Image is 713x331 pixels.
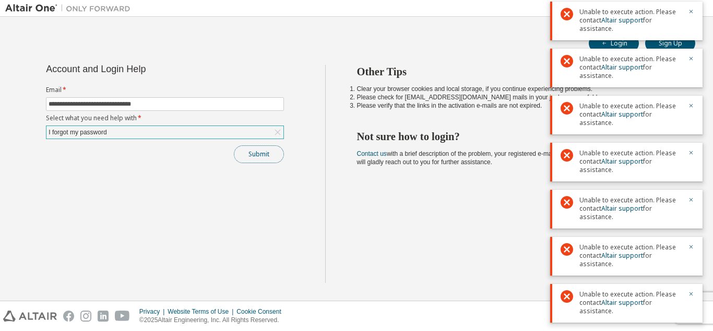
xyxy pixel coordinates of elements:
span: with a brief description of the problem, your registered e-mail id and company details. Our suppo... [357,150,673,166]
p: © 2025 Altair Engineering, Inc. All Rights Reserved. [139,316,288,325]
span: Unable to execute action. Please contact for assistance. [579,149,682,174]
a: Altair support [601,110,643,119]
img: facebook.svg [63,311,74,322]
button: Submit [234,145,284,163]
a: Altair support [601,298,643,307]
img: Altair One [5,3,136,14]
li: Clear your browser cookies and local storage, if you continue experiencing problems. [357,85,677,93]
h2: Not sure how to login? [357,130,677,143]
div: Privacy [139,307,168,316]
li: Please check for [EMAIL_ADDRESS][DOMAIN_NAME] mails in your junk or spam folder. [357,93,677,101]
img: linkedin.svg [98,311,109,322]
span: Unable to execute action. Please contact for assistance. [579,55,682,80]
span: Unable to execute action. Please contact for assistance. [579,196,682,221]
div: Cookie Consent [236,307,287,316]
div: I forgot my password [46,126,283,139]
a: Altair support [601,157,643,166]
a: Altair support [601,63,643,72]
label: Select what you need help with [46,114,284,122]
h2: Other Tips [357,65,677,78]
span: Unable to execute action. Please contact for assistance. [579,102,682,127]
a: Altair support [601,251,643,260]
label: Email [46,86,284,94]
span: Unable to execute action. Please contact for assistance. [579,290,682,315]
span: Unable to execute action. Please contact for assistance. [579,243,682,268]
a: Altair support [601,204,643,213]
a: Altair support [601,16,643,25]
div: Website Terms of Use [168,307,236,316]
div: I forgot my password [47,127,108,138]
div: Account and Login Help [46,65,236,73]
button: Sign Up [645,35,695,52]
a: Contact us [357,150,387,157]
span: Unable to execute action. Please contact for assistance. [579,8,682,33]
li: Please verify that the links in the activation e-mails are not expired. [357,101,677,110]
img: instagram.svg [80,311,91,322]
img: altair_logo.svg [3,311,57,322]
img: youtube.svg [115,311,130,322]
button: Login [589,35,639,52]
